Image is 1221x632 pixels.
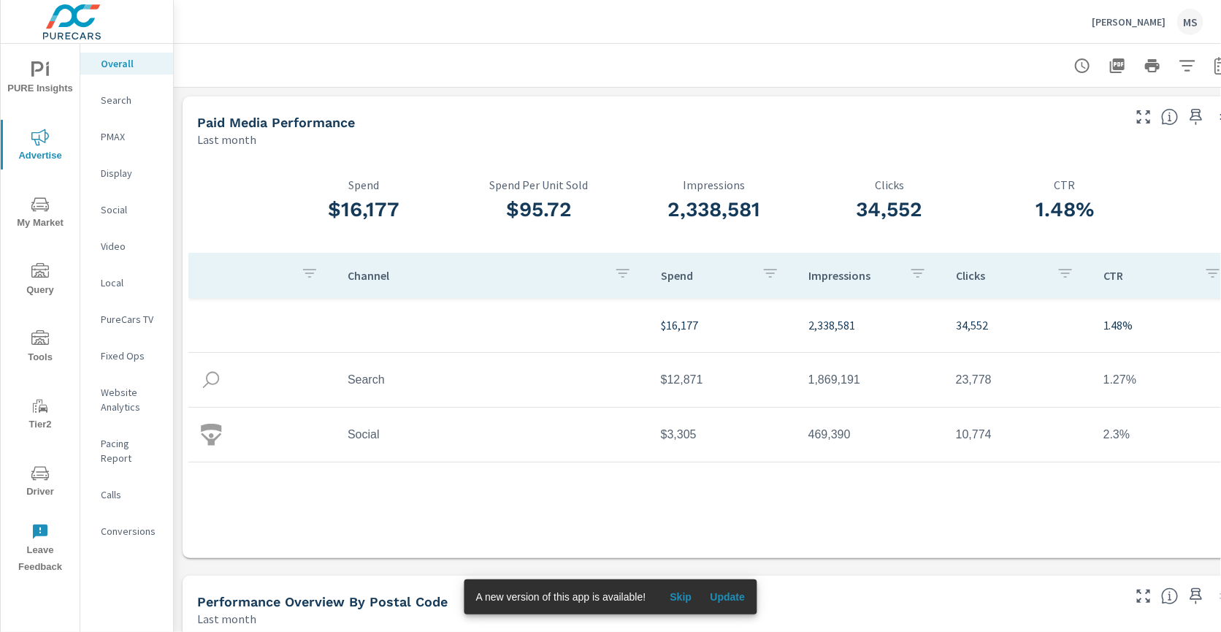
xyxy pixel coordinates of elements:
[808,316,933,334] p: 2,338,581
[797,416,944,453] td: 469,390
[1103,51,1132,80] button: "Export Report to PDF"
[101,56,161,71] p: Overall
[808,268,897,283] p: Impressions
[80,345,173,367] div: Fixed Ops
[1,44,80,582] div: nav menu
[663,590,698,604] span: Skip
[80,199,173,221] div: Social
[5,129,75,164] span: Advertise
[80,484,173,506] div: Calls
[80,89,173,111] div: Search
[1092,15,1165,28] p: [PERSON_NAME]
[1184,105,1208,129] span: Save this to your personalized report
[80,235,173,257] div: Video
[80,433,173,469] div: Pacing Report
[944,416,1092,453] td: 10,774
[1161,587,1179,605] span: Understand performance data by postal code. Individual postal codes can be selected and expanded ...
[977,197,1152,222] h3: 1.48%
[80,53,173,75] div: Overall
[956,316,1080,334] p: 34,552
[451,197,627,222] h3: $95.72
[649,362,797,398] td: $12,871
[476,591,646,603] span: A new version of this app is available!
[80,162,173,184] div: Display
[101,436,161,465] p: Pacing Report
[649,416,797,453] td: $3,305
[336,416,649,453] td: Social
[661,316,785,334] p: $16,177
[101,487,161,502] p: Calls
[80,308,173,330] div: PureCars TV
[348,268,602,283] p: Channel
[197,610,256,628] p: Last month
[1103,268,1193,283] p: CTR
[80,520,173,542] div: Conversions
[977,178,1152,191] p: CTR
[101,385,161,414] p: Website Analytics
[1184,585,1208,608] span: Save this to your personalized report
[80,272,173,294] div: Local
[944,362,1092,398] td: 23,778
[5,523,75,576] span: Leave Feedback
[5,196,75,232] span: My Market
[101,93,161,107] p: Search
[704,585,751,609] button: Update
[627,178,802,191] p: Impressions
[200,369,222,391] img: icon-search.svg
[661,268,750,283] p: Spend
[627,197,802,222] h3: 2,338,581
[80,126,173,148] div: PMAX
[197,115,355,130] h5: Paid Media Performance
[197,594,448,609] h5: Performance Overview By Postal Code
[1132,585,1155,608] button: Make Fullscreen
[101,349,161,363] p: Fixed Ops
[657,585,704,609] button: Skip
[336,362,649,398] td: Search
[101,129,161,144] p: PMAX
[5,330,75,366] span: Tools
[5,263,75,299] span: Query
[710,590,745,604] span: Update
[80,381,173,418] div: Website Analytics
[101,239,161,254] p: Video
[5,465,75,500] span: Driver
[802,197,977,222] h3: 34,552
[802,178,977,191] p: Clicks
[5,61,75,97] span: PURE Insights
[956,268,1045,283] p: Clicks
[1161,108,1179,126] span: Understand performance metrics over the selected time range.
[1132,105,1155,129] button: Make Fullscreen
[200,424,222,446] img: icon-social.svg
[101,524,161,538] p: Conversions
[1173,51,1202,80] button: Apply Filters
[1138,51,1167,80] button: Print Report
[797,362,944,398] td: 1,869,191
[101,312,161,327] p: PureCars TV
[5,397,75,433] span: Tier2
[101,202,161,217] p: Social
[451,178,627,191] p: Spend Per Unit Sold
[276,178,451,191] p: Spend
[197,131,256,148] p: Last month
[1177,9,1203,35] div: MS
[276,197,451,222] h3: $16,177
[101,275,161,290] p: Local
[101,166,161,180] p: Display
